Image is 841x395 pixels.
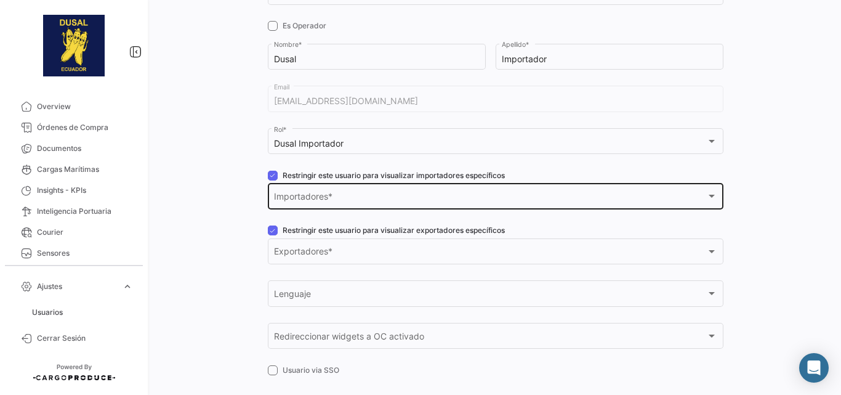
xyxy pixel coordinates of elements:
a: Inteligencia Portuaria [10,201,138,222]
a: Documentos [10,138,138,159]
span: Redireccionar widgets a OC activado [274,333,706,344]
span: Importadores [274,193,706,204]
a: Usuarios [27,303,138,322]
span: Courier [37,227,133,238]
span: Restringir este usuario para visualizar importadores específicos [283,170,505,181]
span: Cargas Marítimas [37,164,133,175]
span: Inteligencia Portuaria [37,206,133,217]
a: Cargas Marítimas [10,159,138,180]
span: Insights - KPIs [37,185,133,196]
span: Es Operador [283,20,326,31]
span: Lenguaje [274,291,706,301]
span: Usuario via SSO [283,365,339,376]
img: a285b2dc-690d-45b2-9f09-4c8154f86cbc.png [43,15,105,76]
span: Overview [37,101,133,112]
a: Sensores [10,243,138,264]
span: Restringir este usuario para visualizar exportadores específicos [283,225,505,236]
span: Usuarios [32,307,63,318]
span: Órdenes de Compra [37,122,133,133]
a: Órdenes de Compra [10,117,138,138]
span: Documentos [37,143,133,154]
span: Cerrar Sesión [37,333,133,344]
span: Ajustes [37,281,117,292]
span: Exportadores [274,249,706,259]
a: Insights - KPIs [10,180,138,201]
a: Courier [10,222,138,243]
a: Overview [10,96,138,117]
div: Abrir Intercom Messenger [799,353,829,383]
span: Sensores [37,248,133,259]
span: expand_more [122,281,133,292]
mat-select-trigger: Dusal Importador [274,138,344,149]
